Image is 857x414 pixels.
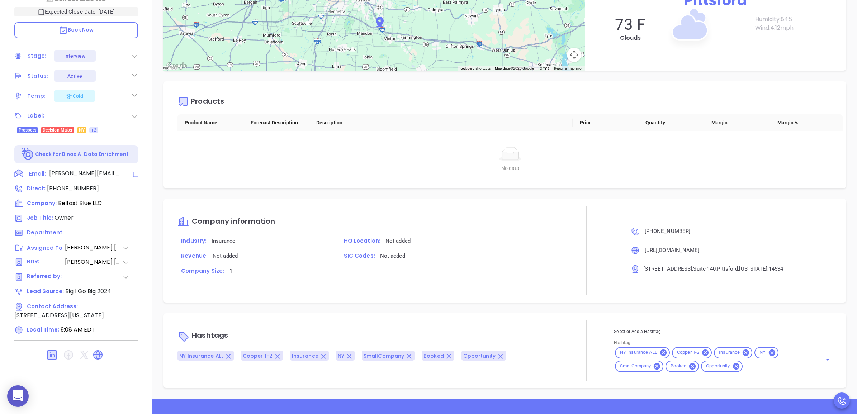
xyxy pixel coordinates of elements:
[213,253,238,259] span: Not added
[495,66,534,70] span: Map data ©2025 Google
[463,352,496,360] span: Opportunity
[65,258,122,267] span: [PERSON_NAME] [PERSON_NAME]
[191,97,224,107] div: Products
[27,51,47,61] div: Stage:
[673,349,704,356] span: Copper 1-2
[27,326,59,333] span: Local Time:
[29,169,46,179] span: Email:
[755,15,839,24] p: Humidity: 84 %
[615,361,664,372] div: SmallCompany
[338,352,344,360] span: NY
[27,303,78,310] span: Contact Address:
[27,214,53,222] span: Job Title:
[704,114,770,131] th: Margin
[701,361,742,372] div: Opportunity
[770,114,836,131] th: Margin %
[344,237,380,244] span: HQ Location:
[538,66,550,71] a: Terms
[573,114,639,131] th: Price
[614,328,832,336] p: Select or Add a Hashtag
[292,352,318,360] span: Insurance
[715,349,744,356] span: Insurance
[165,61,189,71] img: Google
[179,352,223,360] span: NY Insurance ALL
[181,252,208,260] span: Revenue:
[43,126,72,134] span: Decision Maker
[692,266,716,272] span: , Suite 140
[666,363,691,369] span: Booked
[645,228,690,234] span: [PHONE_NUMBER]
[229,268,232,274] span: 1
[35,151,129,158] p: Check for Binox AI Data Enrichment
[615,347,670,358] div: NY Insurance ALL
[67,70,82,82] div: Active
[423,352,444,360] span: Booked
[27,185,46,192] span: Direct :
[192,330,228,340] span: Hashtags
[755,349,770,356] span: NY
[344,252,375,260] span: SIC Codes:
[554,66,583,70] a: Report a map error
[616,349,662,356] span: NY Insurance ALL
[243,114,309,131] th: Forecast Description
[27,199,57,207] span: Company:
[592,34,668,42] p: Clouds
[55,214,74,222] span: Owner
[645,247,700,253] span: [URL][DOMAIN_NAME]
[65,287,111,295] span: Big I Go Big 2024
[192,216,275,226] span: Company information
[380,253,405,259] span: Not added
[165,61,189,71] a: Open this area in Google Maps (opens a new window)
[183,164,837,172] div: No data
[58,199,102,207] span: Belfast Blue LLC
[592,15,668,34] p: 73 F
[181,267,224,275] span: Company Size:
[460,66,491,71] button: Keyboard shortcuts
[65,243,122,252] span: [PERSON_NAME] [PERSON_NAME]
[567,48,581,62] button: Map camera controls
[14,311,104,319] span: [STREET_ADDRESS][US_STATE]
[27,110,44,121] div: Label:
[91,126,96,134] span: +2
[27,287,64,295] span: Lead Source:
[64,50,86,62] div: Interview
[177,218,275,226] a: Company information
[755,24,839,32] p: Wind: 4.12 mph
[714,347,752,358] div: Insurance
[27,258,64,267] span: BDR:
[616,363,655,369] span: SmallCompany
[66,92,83,100] div: Cold
[27,229,64,236] span: Department:
[27,244,64,252] span: Assigned To:
[79,126,85,134] span: NY
[364,352,404,360] span: SmallCompany
[47,184,99,192] span: [PHONE_NUMBER]
[385,238,411,244] span: Not added
[767,266,783,272] span: , 14534
[643,266,692,272] span: [STREET_ADDRESS]
[672,347,712,358] div: Copper 1-2
[738,266,767,272] span: , [US_STATE]
[22,148,34,161] img: Ai-Enrich-DaqCidB-.svg
[212,238,235,244] span: Insurance
[61,325,95,334] span: 9:08 AM EDT
[27,272,64,281] span: Referred by:
[716,266,738,272] span: , Pittsford
[243,352,273,360] span: Copper 1-2
[702,363,734,369] span: Opportunity
[27,91,46,101] div: Temp:
[14,7,138,16] p: Expected Close Date: [DATE]
[177,114,243,131] th: Product Name
[666,361,699,372] div: Booked
[309,114,572,131] th: Description
[49,169,124,178] span: [PERSON_NAME][EMAIL_ADDRESS][DOMAIN_NAME]
[27,71,48,81] div: Status:
[638,114,704,131] th: Quantity
[59,26,94,33] span: Book Now
[181,237,207,244] span: Industry:
[823,354,833,365] button: Open
[19,126,36,134] span: Prospect
[614,341,630,345] label: Hashtag
[754,347,778,358] div: NY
